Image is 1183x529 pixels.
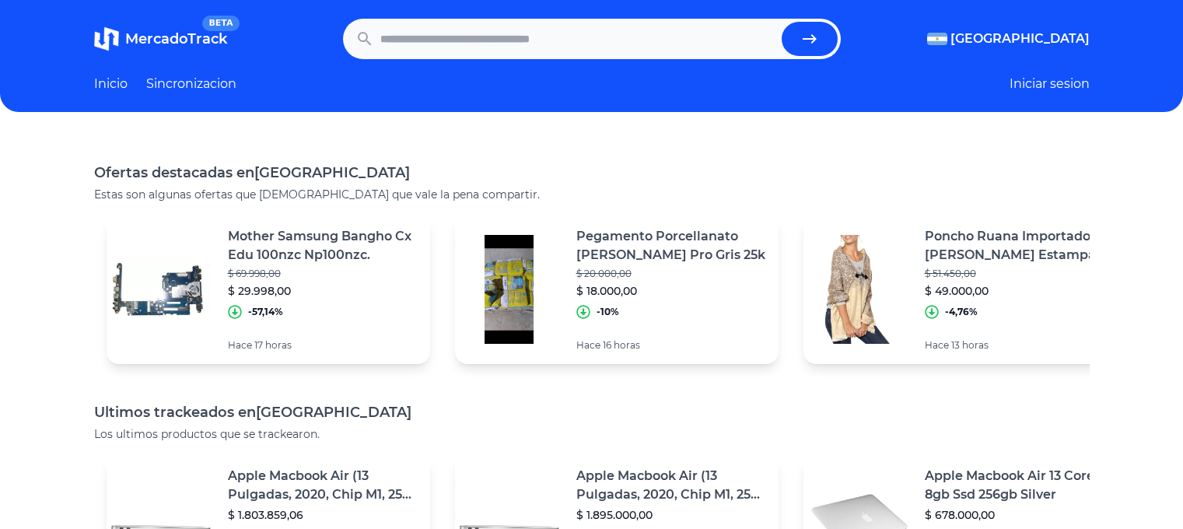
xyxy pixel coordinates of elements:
p: Apple Macbook Air (13 Pulgadas, 2020, Chip M1, 256 Gb De Ssd, 8 Gb De Ram) - Plata [576,467,766,504]
h1: Ofertas destacadas en [GEOGRAPHIC_DATA] [94,162,1090,184]
p: -10% [597,306,619,318]
p: $ 29.998,00 [228,283,418,299]
p: Los ultimos productos que se trackearon. [94,426,1090,442]
p: Hace 16 horas [576,339,766,352]
p: Hace 13 horas [925,339,1115,352]
a: Inicio [94,75,128,93]
p: $ 678.000,00 [925,507,1115,523]
p: Mother Samsung Bangho Cx Edu 100nzc Np100nzc. [228,227,418,264]
p: Apple Macbook Air (13 Pulgadas, 2020, Chip M1, 256 Gb De Ssd, 8 Gb De Ram) - Plata [228,467,418,504]
p: $ 49.000,00 [925,283,1115,299]
p: Poncho Ruana Importado [PERSON_NAME] Estampado #a21801 [925,227,1115,264]
p: Hace 17 horas [228,339,418,352]
a: Sincronizacion [146,75,236,93]
p: $ 20.000,00 [576,268,766,280]
a: Featured imageMother Samsung Bangho Cx Edu 100nzc Np100nzc.$ 69.998,00$ 29.998,00-57,14%Hace 17 h... [107,215,430,364]
img: Argentina [927,33,947,45]
img: MercadoTrack [94,26,119,51]
img: Featured image [455,235,564,344]
img: Featured image [107,235,215,344]
span: MercadoTrack [125,30,227,47]
span: [GEOGRAPHIC_DATA] [950,30,1090,48]
p: $ 1.803.859,06 [228,507,418,523]
span: BETA [202,16,239,31]
p: $ 51.450,00 [925,268,1115,280]
a: MercadoTrackBETA [94,26,227,51]
p: Estas son algunas ofertas que [DEMOGRAPHIC_DATA] que vale la pena compartir. [94,187,1090,202]
button: [GEOGRAPHIC_DATA] [927,30,1090,48]
p: $ 69.998,00 [228,268,418,280]
p: Apple Macbook Air 13 Core I5 8gb Ssd 256gb Silver [925,467,1115,504]
button: Iniciar sesion [1010,75,1090,93]
a: Featured imagePoncho Ruana Importado [PERSON_NAME] Estampado #a21801$ 51.450,00$ 49.000,00-4,76%H... [803,215,1127,364]
p: $ 18.000,00 [576,283,766,299]
a: Featured imagePegamento Porcellanato [PERSON_NAME] Pro Gris 25k$ 20.000,00$ 18.000,00-10%Hace 16 ... [455,215,779,364]
p: -57,14% [248,306,283,318]
h1: Ultimos trackeados en [GEOGRAPHIC_DATA] [94,401,1090,423]
p: Pegamento Porcellanato [PERSON_NAME] Pro Gris 25k [576,227,766,264]
img: Featured image [803,235,912,344]
p: $ 1.895.000,00 [576,507,766,523]
p: -4,76% [945,306,978,318]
